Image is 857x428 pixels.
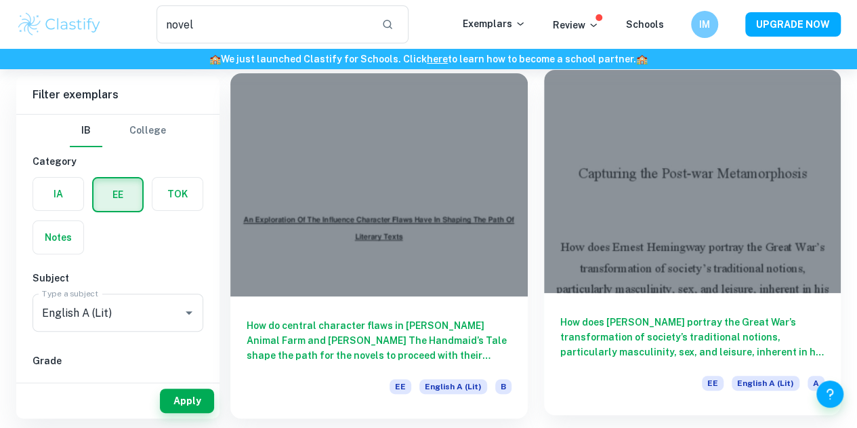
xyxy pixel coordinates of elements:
h6: Filter exemplars [16,76,220,114]
button: IA [33,178,83,210]
button: Open [180,303,198,322]
a: Schools [626,19,664,30]
span: 🏫 [636,54,648,64]
img: Clastify logo [16,11,102,38]
a: How do central character flaws in [PERSON_NAME] Animal Farm and [PERSON_NAME] The Handmaid’s Tale... [230,73,528,419]
h6: Grade [33,353,203,368]
span: B [495,379,511,394]
button: EE [93,178,142,211]
h6: Category [33,154,203,169]
span: English A (Lit) [419,379,487,394]
h6: Subject [33,271,203,286]
h6: IM [697,17,713,32]
button: Apply [160,389,214,413]
button: Notes [33,221,83,254]
div: Filter type choice [70,115,166,147]
h6: How do central character flaws in [PERSON_NAME] Animal Farm and [PERSON_NAME] The Handmaid’s Tale... [247,318,511,363]
a: here [427,54,448,64]
input: Search for any exemplars... [156,5,371,43]
span: A [808,376,824,391]
h6: How does [PERSON_NAME] portray the Great War’s transformation of society’s traditional notions, p... [560,315,825,359]
a: How does [PERSON_NAME] portray the Great War’s transformation of society’s traditional notions, p... [544,73,841,419]
span: English A (Lit) [732,376,799,391]
span: 🏫 [209,54,221,64]
h6: We just launched Clastify for Schools. Click to learn how to become a school partner. [3,52,854,66]
button: IM [691,11,718,38]
button: College [129,115,166,147]
span: EE [702,376,724,391]
span: EE [390,379,411,394]
label: Type a subject [42,288,98,299]
button: UPGRADE NOW [745,12,841,37]
p: Exemplars [463,16,526,31]
button: TOK [152,178,203,210]
button: IB [70,115,102,147]
p: Review [553,18,599,33]
button: Help and Feedback [816,381,843,408]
